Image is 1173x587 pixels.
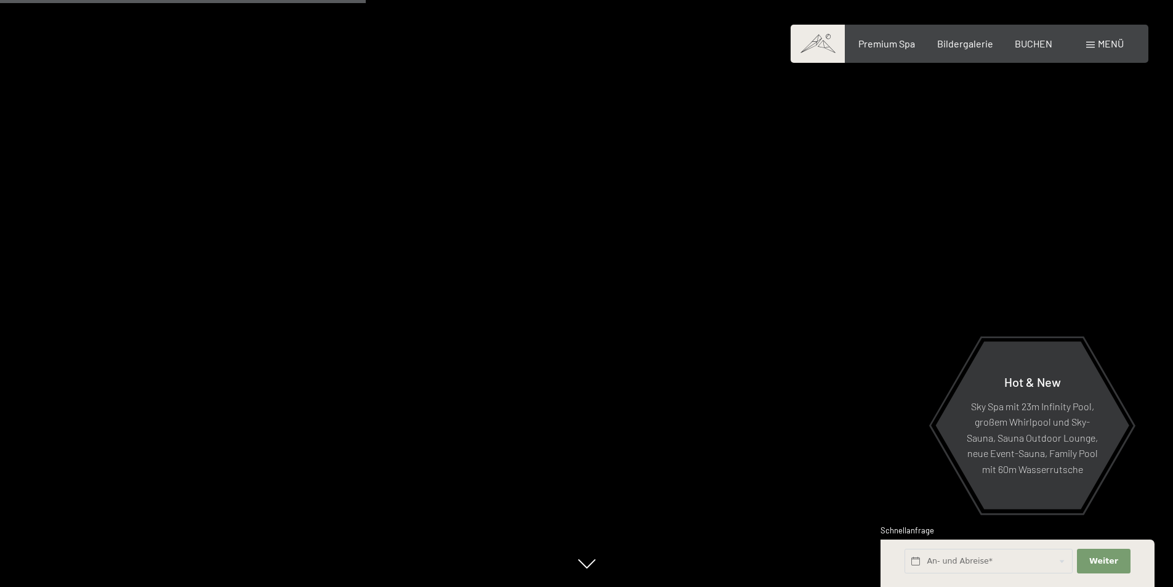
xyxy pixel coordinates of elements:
[937,38,993,49] a: Bildergalerie
[965,398,1099,477] p: Sky Spa mit 23m Infinity Pool, großem Whirlpool und Sky-Sauna, Sauna Outdoor Lounge, neue Event-S...
[935,341,1130,510] a: Hot & New Sky Spa mit 23m Infinity Pool, großem Whirlpool und Sky-Sauna, Sauna Outdoor Lounge, ne...
[881,525,934,535] span: Schnellanfrage
[1098,38,1124,49] span: Menü
[1089,556,1118,567] span: Weiter
[1004,374,1061,389] span: Hot & New
[1077,549,1130,574] button: Weiter
[1015,38,1052,49] a: BUCHEN
[858,38,915,49] a: Premium Spa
